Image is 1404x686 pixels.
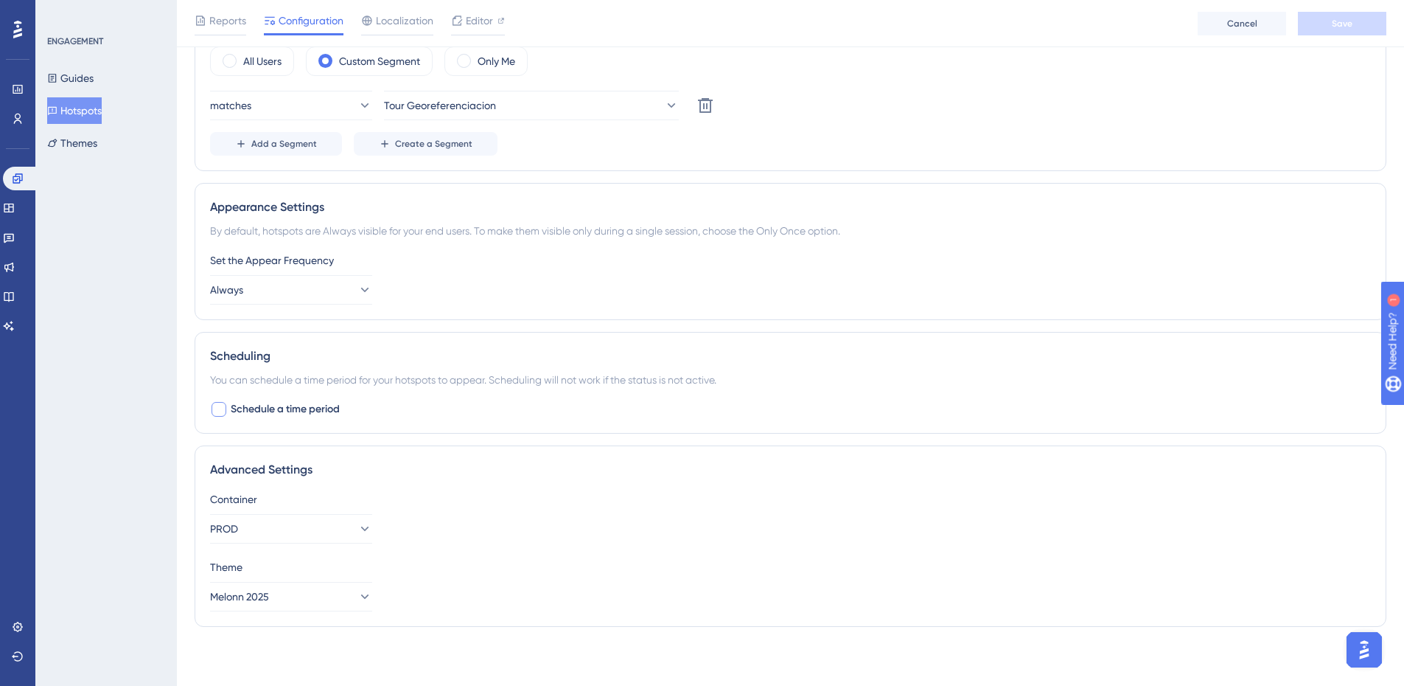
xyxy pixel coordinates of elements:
[478,52,515,70] label: Only Me
[210,275,372,305] button: Always
[1332,18,1352,30] span: Save
[466,12,493,30] span: Editor
[243,52,282,70] label: All Users
[210,252,1371,269] div: Set the Appear Frequency
[210,588,269,606] span: Melonn 2025
[384,91,679,120] button: Tour Georeferenciacion
[210,520,238,538] span: PROD
[210,514,372,544] button: PROD
[339,52,420,70] label: Custom Segment
[251,138,317,150] span: Add a Segment
[210,558,1371,576] div: Theme
[210,347,1371,365] div: Scheduling
[47,130,97,156] button: Themes
[210,91,372,120] button: matches
[210,132,342,156] button: Add a Segment
[384,97,496,114] span: Tour Georeferenciacion
[210,222,1371,240] div: By default, hotspots are Always visible for your end users. To make them visible only during a si...
[210,97,251,114] span: matches
[210,371,1371,389] div: You can schedule a time period for your hotspots to appear. Scheduling will not work if the statu...
[210,582,372,611] button: Melonn 2025
[210,198,1371,216] div: Appearance Settings
[47,35,103,47] div: ENGAGEMENT
[47,97,102,124] button: Hotspots
[231,401,340,418] span: Schedule a time period
[354,132,497,156] button: Create a Segment
[1227,18,1257,30] span: Cancel
[47,65,94,91] button: Guides
[210,461,1371,479] div: Advanced Settings
[376,12,433,30] span: Localization
[102,7,107,19] div: 1
[1342,628,1386,672] iframe: UserGuiding AI Assistant Launcher
[210,281,243,299] span: Always
[210,491,1371,508] div: Container
[279,12,343,30] span: Configuration
[1198,12,1286,35] button: Cancel
[395,138,472,150] span: Create a Segment
[1298,12,1386,35] button: Save
[35,4,92,21] span: Need Help?
[209,12,246,30] span: Reports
